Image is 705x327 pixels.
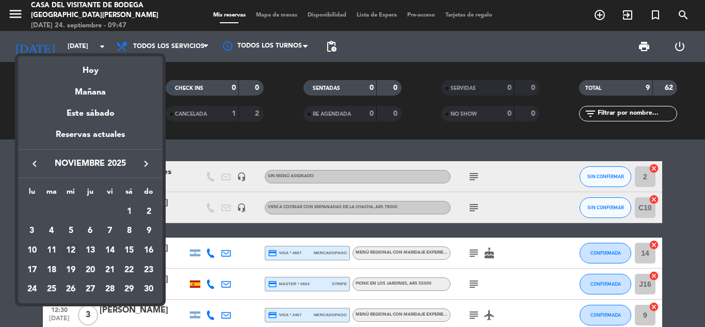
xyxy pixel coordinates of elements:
[120,280,139,300] td: 29 de noviembre de 2025
[18,128,163,149] div: Reservas actuales
[62,222,79,240] div: 5
[61,260,81,280] td: 19 de noviembre de 2025
[101,242,119,259] div: 14
[120,242,138,259] div: 15
[18,56,163,77] div: Hoy
[42,280,61,300] td: 25 de noviembre de 2025
[140,158,152,170] i: keyboard_arrow_right
[61,280,81,300] td: 26 de noviembre de 2025
[137,157,155,170] button: keyboard_arrow_right
[100,222,120,241] td: 7 de noviembre de 2025
[25,157,44,170] button: keyboard_arrow_left
[81,186,100,202] th: jueves
[43,261,60,279] div: 18
[18,78,163,99] div: Mañana
[120,203,138,221] div: 1
[43,242,60,259] div: 11
[18,99,163,128] div: Este sábado
[23,281,41,299] div: 24
[101,222,119,240] div: 7
[44,157,137,170] span: noviembre 2025
[28,158,41,170] i: keyboard_arrow_left
[120,260,139,280] td: 22 de noviembre de 2025
[139,241,158,260] td: 16 de noviembre de 2025
[42,260,61,280] td: 18 de noviembre de 2025
[120,202,139,222] td: 1 de noviembre de 2025
[139,202,158,222] td: 2 de noviembre de 2025
[23,261,41,279] div: 17
[42,241,61,260] td: 11 de noviembre de 2025
[100,241,120,260] td: 14 de noviembre de 2025
[22,222,42,241] td: 3 de noviembre de 2025
[81,260,100,280] td: 20 de noviembre de 2025
[61,222,81,241] td: 5 de noviembre de 2025
[140,261,157,279] div: 23
[22,186,42,202] th: lunes
[42,186,61,202] th: martes
[62,261,79,279] div: 19
[82,261,99,279] div: 20
[120,186,139,202] th: sábado
[22,202,120,222] td: NOV.
[43,222,60,240] div: 4
[82,222,99,240] div: 6
[140,222,157,240] div: 9
[140,281,157,299] div: 30
[23,242,41,259] div: 10
[82,242,99,259] div: 13
[120,281,138,299] div: 29
[23,222,41,240] div: 3
[139,280,158,300] td: 30 de noviembre de 2025
[61,241,81,260] td: 12 de noviembre de 2025
[100,186,120,202] th: viernes
[43,281,60,299] div: 25
[100,260,120,280] td: 21 de noviembre de 2025
[81,222,100,241] td: 6 de noviembre de 2025
[81,241,100,260] td: 13 de noviembre de 2025
[22,260,42,280] td: 17 de noviembre de 2025
[120,222,138,240] div: 8
[120,222,139,241] td: 8 de noviembre de 2025
[101,261,119,279] div: 21
[22,280,42,300] td: 24 de noviembre de 2025
[140,242,157,259] div: 16
[100,280,120,300] td: 28 de noviembre de 2025
[139,186,158,202] th: domingo
[61,186,81,202] th: miércoles
[81,280,100,300] td: 27 de noviembre de 2025
[62,281,79,299] div: 26
[120,241,139,260] td: 15 de noviembre de 2025
[101,281,119,299] div: 28
[139,260,158,280] td: 23 de noviembre de 2025
[120,261,138,279] div: 22
[42,222,61,241] td: 4 de noviembre de 2025
[22,241,42,260] td: 10 de noviembre de 2025
[139,222,158,241] td: 9 de noviembre de 2025
[62,242,79,259] div: 12
[82,281,99,299] div: 27
[140,203,157,221] div: 2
